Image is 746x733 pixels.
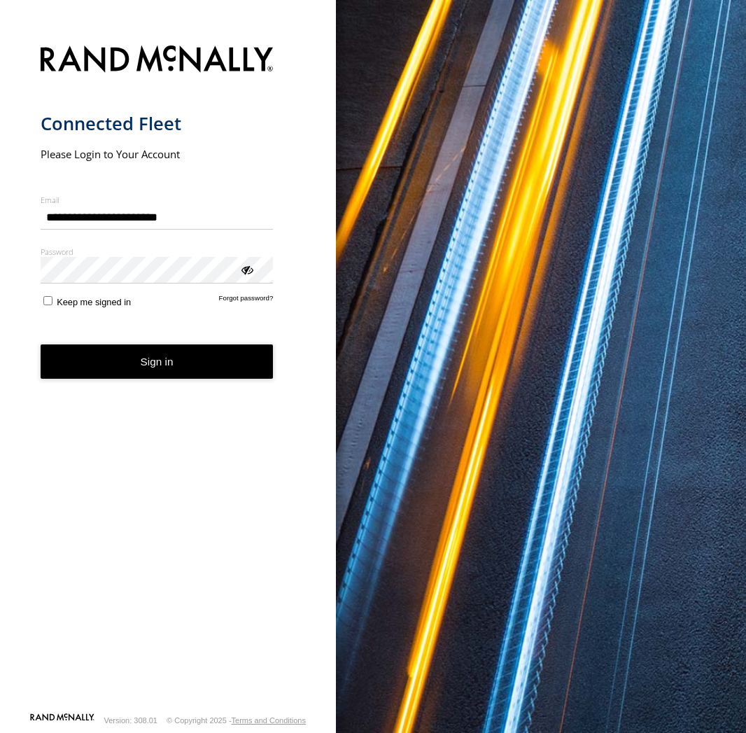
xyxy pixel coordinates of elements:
h2: Please Login to Your Account [41,147,274,161]
h1: Connected Fleet [41,112,274,135]
label: Password [41,246,274,257]
span: Keep me signed in [57,297,131,307]
label: Email [41,195,274,205]
input: Keep me signed in [43,296,52,305]
div: ViewPassword [239,262,253,276]
div: © Copyright 2025 - [167,716,306,725]
button: Sign in [41,344,274,379]
div: Version: 308.01 [104,716,157,725]
form: main [41,37,296,712]
img: Rand McNally [41,43,274,78]
a: Visit our Website [30,713,94,727]
a: Terms and Conditions [232,716,306,725]
a: Forgot password? [219,294,274,307]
